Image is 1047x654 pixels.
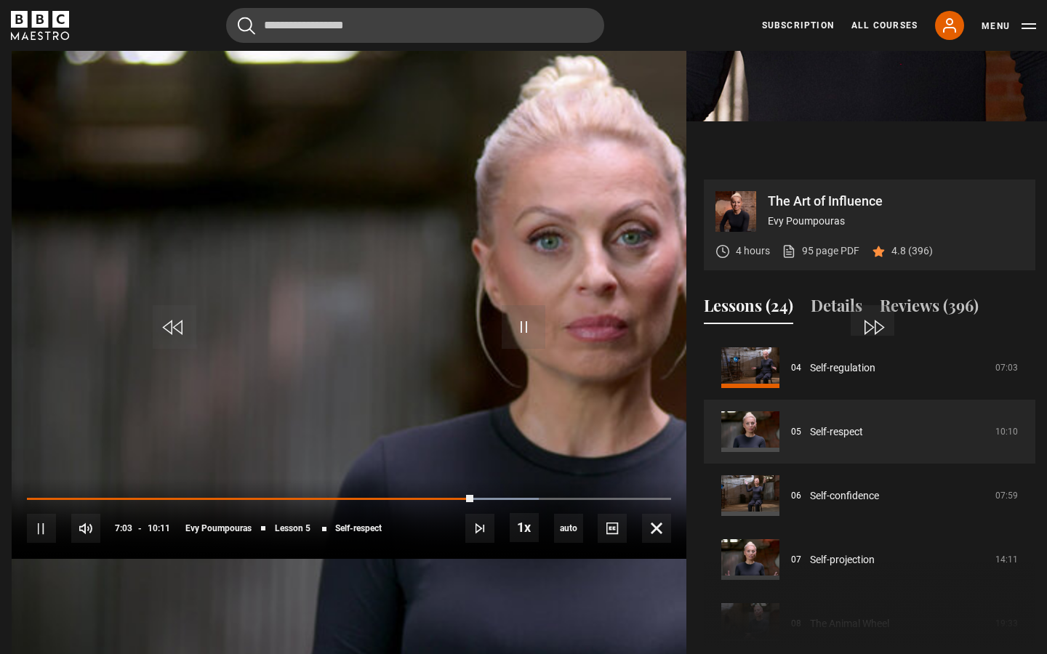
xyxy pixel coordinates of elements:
[138,523,142,533] span: -
[768,214,1024,229] p: Evy Poumpouras
[554,514,583,543] span: auto
[148,515,170,541] span: 10:11
[554,514,583,543] div: Current quality: 1080p
[642,514,671,543] button: Fullscreen
[12,179,686,559] video-js: Video Player
[762,19,834,32] a: Subscription
[768,195,1024,208] p: The Art of Influence
[71,514,100,543] button: Mute
[810,424,863,440] a: Self-respect
[27,514,56,543] button: Pause
[736,243,770,259] p: 4 hours
[810,552,875,568] a: Self-projection
[891,243,933,259] p: 4.8 (396)
[851,19,918,32] a: All Courses
[185,524,252,533] span: Evy Poumpouras
[810,488,879,504] a: Self-confidence
[238,17,255,35] button: Submit the search query
[115,515,132,541] span: 7:03
[465,514,494,543] button: Next Lesson
[811,294,862,324] button: Details
[704,294,793,324] button: Lessons (24)
[275,524,310,533] span: Lesson 5
[27,498,671,501] div: Progress Bar
[11,11,69,40] svg: BBC Maestro
[510,513,539,542] button: Playback Rate
[782,243,859,259] a: 95 page PDF
[880,294,979,324] button: Reviews (396)
[598,514,627,543] button: Captions
[982,19,1036,33] button: Toggle navigation
[335,524,382,533] span: Self-respect
[226,8,604,43] input: Search
[810,360,875,376] a: Self-regulation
